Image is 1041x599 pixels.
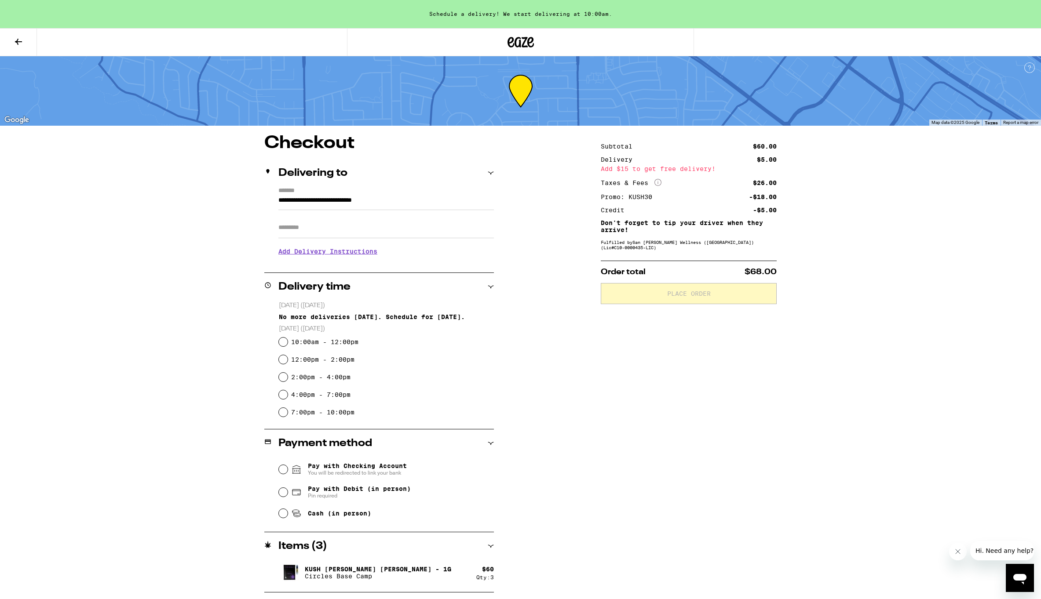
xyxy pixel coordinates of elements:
[278,438,372,449] h2: Payment method
[308,485,411,492] span: Pay with Debit (in person)
[601,166,777,172] div: Add $15 to get free delivery!
[601,268,646,276] span: Order total
[753,180,777,186] div: $26.00
[745,268,777,276] span: $68.00
[601,207,631,213] div: Credit
[308,469,407,476] span: You will be redirected to link your bank
[279,301,494,310] p: [DATE] ([DATE])
[970,541,1034,560] iframe: Message from company
[601,240,777,250] div: Fulfilled by San [PERSON_NAME] Wellness ([GEOGRAPHIC_DATA]) (Lic# C10-0000435-LIC )
[601,283,777,304] button: Place Order
[1006,564,1034,592] iframe: Button to launch messaging window
[308,462,407,476] span: Pay with Checking Account
[278,261,494,269] p: We'll contact you at [PHONE_NUMBER] when we arrive
[601,156,639,163] div: Delivery
[264,134,494,152] h1: Checkout
[308,492,411,499] span: Pin required
[305,566,451,573] p: Kush [PERSON_NAME] [PERSON_NAME] - 1g
[753,143,777,149] div: $60.00
[278,241,494,261] h3: Add Delivery Instructions
[949,543,967,560] iframe: Close message
[279,313,494,320] div: No more deliveries [DATE]. Schedule for [DATE].
[667,290,711,297] span: Place Order
[476,574,494,580] div: Qty: 3
[753,207,777,213] div: -$5.00
[601,143,639,149] div: Subtotal
[601,219,777,233] p: Don't forget to tip your driver when they arrive!
[278,168,347,178] h2: Delivering to
[749,194,777,200] div: -$18.00
[291,338,358,345] label: 10:00am - 12:00pm
[1003,120,1038,125] a: Report a map error
[308,510,371,517] span: Cash (in person)
[601,194,658,200] div: Promo: KUSH30
[278,282,351,292] h2: Delivery time
[291,409,354,416] label: 7:00pm - 10:00pm
[291,356,354,363] label: 12:00pm - 2:00pm
[2,114,31,126] img: Google
[2,114,31,126] a: Open this area in Google Maps (opens a new window)
[601,179,661,187] div: Taxes & Fees
[278,541,327,552] h2: Items ( 3 )
[305,573,451,580] p: Circles Base Camp
[291,391,351,398] label: 4:00pm - 7:00pm
[482,566,494,573] div: $ 60
[279,325,494,333] p: [DATE] ([DATE])
[291,374,351,381] label: 2:00pm - 4:00pm
[985,120,998,125] a: Terms
[931,120,979,125] span: Map data ©2025 Google
[757,156,777,163] div: $5.00
[278,560,303,585] img: Kush Berry Bliss - 1g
